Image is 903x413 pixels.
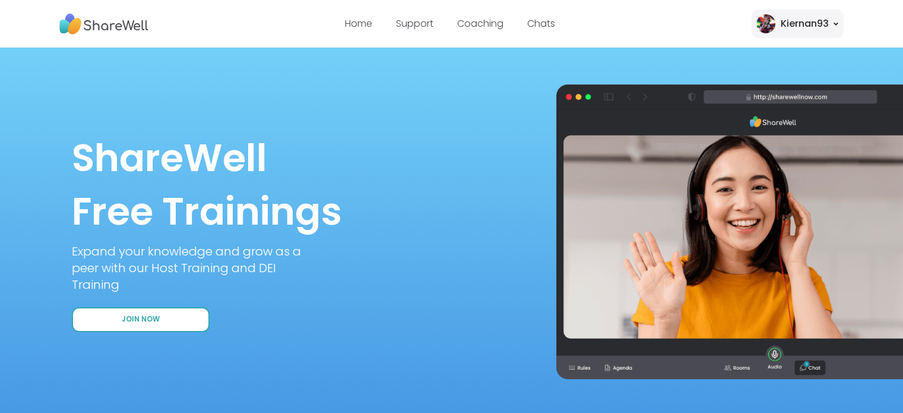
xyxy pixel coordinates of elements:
a: Home [345,17,372,30]
div: Kiernan93 [780,17,828,31]
img: Kiernan93 [756,14,775,33]
button: Join Now [72,307,210,332]
h1: ShareWell Free Trainings [72,131,832,238]
a: Coaching [457,17,503,30]
a: Support [396,17,433,30]
p: Expand your knowledge and grow as a peer with our Host Training and DEI Training [72,243,321,293]
a: Chats [527,17,555,30]
span: Join Now [122,314,160,324]
img: ShareWell Nav Logo [59,8,148,40]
